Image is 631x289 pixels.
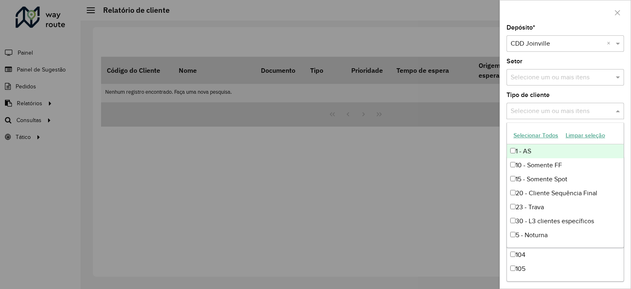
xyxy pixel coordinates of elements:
div: 30 - L3 clientes específicos [507,214,624,228]
label: Tipo de cliente [507,90,550,100]
div: 10 - Somente FF [507,158,624,172]
div: 104 [507,248,624,262]
button: Selecionar Todos [510,129,562,142]
button: Limpar seleção [562,129,609,142]
div: 5 - Noturna [507,228,624,242]
div: 50 - Perfil pequeno VUC rebaixado [507,242,624,256]
label: Setor [507,56,523,66]
div: 23 - Trava [507,200,624,214]
ng-dropdown-panel: Options list [507,123,624,248]
span: Clear all [607,39,614,49]
div: 20 - Cliente Sequência Final [507,186,624,200]
label: Depósito [507,23,535,32]
div: 105 [507,262,624,276]
div: 15 - Somente Spot [507,172,624,186]
div: 1 - AS [507,144,624,158]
